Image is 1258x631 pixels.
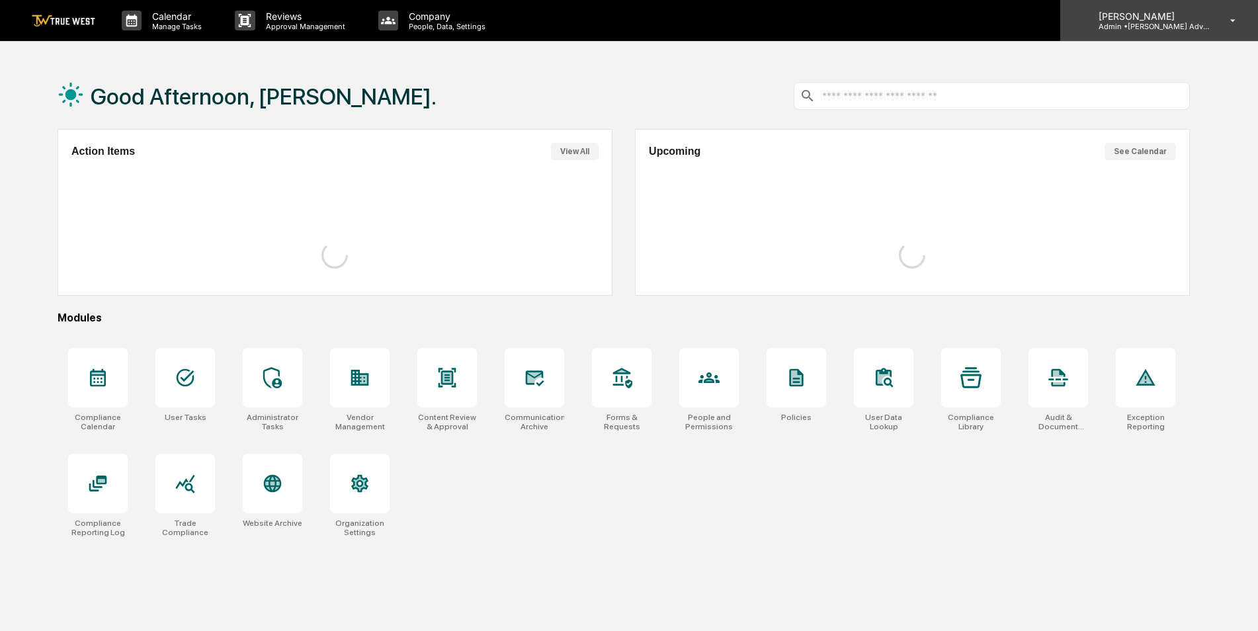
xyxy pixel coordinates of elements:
img: logo [32,15,95,27]
div: Trade Compliance [155,519,215,537]
h2: Action Items [71,146,135,157]
div: Compliance Reporting Log [68,519,128,537]
div: Communications Archive [505,413,564,431]
p: Admin • [PERSON_NAME] Advisory Group [1088,22,1211,31]
div: People and Permissions [679,413,739,431]
div: Policies [781,413,812,422]
div: Compliance Library [941,413,1001,431]
div: Compliance Calendar [68,413,128,431]
p: Approval Management [255,22,352,31]
button: See Calendar [1105,143,1176,160]
div: Audit & Document Logs [1028,413,1088,431]
div: Exception Reporting [1116,413,1175,431]
div: Content Review & Approval [417,413,477,431]
div: User Tasks [165,413,206,422]
p: Reviews [255,11,352,22]
div: Modules [58,312,1190,324]
div: Website Archive [243,519,302,528]
p: People, Data, Settings [398,22,492,31]
p: Company [398,11,492,22]
h2: Upcoming [649,146,700,157]
p: [PERSON_NAME] [1088,11,1211,22]
div: User Data Lookup [854,413,913,431]
div: Organization Settings [330,519,390,537]
h1: Good Afternoon, [PERSON_NAME]. [91,83,437,110]
div: Forms & Requests [592,413,651,431]
p: Manage Tasks [142,22,208,31]
button: View All [551,143,599,160]
div: Vendor Management [330,413,390,431]
p: Calendar [142,11,208,22]
div: Administrator Tasks [243,413,302,431]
